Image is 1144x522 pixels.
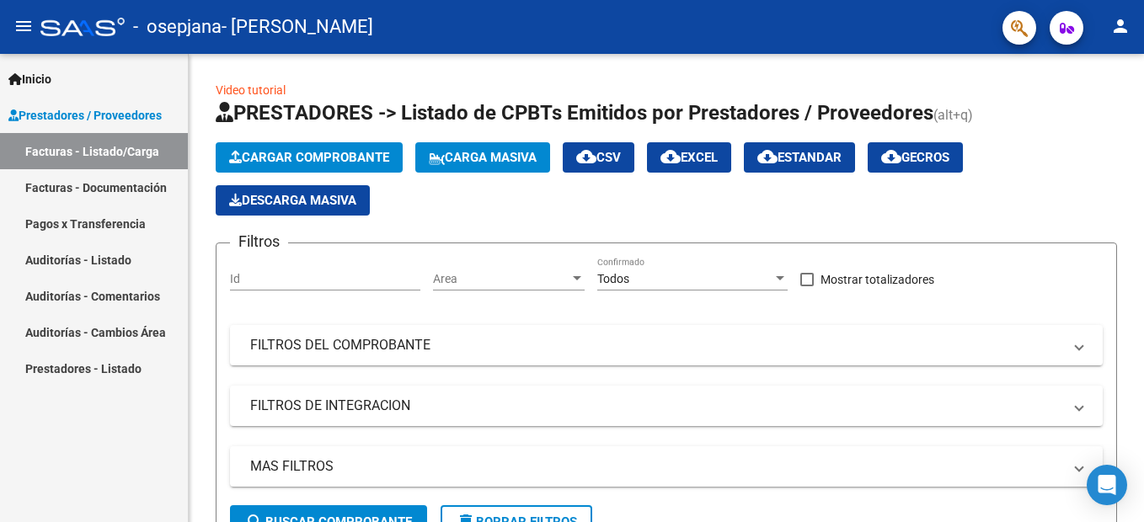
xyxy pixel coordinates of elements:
[1087,465,1127,505] div: Open Intercom Messenger
[433,272,569,286] span: Area
[660,146,681,167] mat-icon: cloud_download
[429,150,537,165] span: Carga Masiva
[744,142,855,173] button: Estandar
[868,142,963,173] button: Gecros
[597,272,629,285] span: Todos
[216,185,370,216] app-download-masive: Descarga masiva de comprobantes (adjuntos)
[230,386,1103,426] mat-expansion-panel-header: FILTROS DE INTEGRACION
[933,107,973,123] span: (alt+q)
[660,150,718,165] span: EXCEL
[250,336,1062,354] mat-panel-title: FILTROS DEL COMPROBANTE
[230,325,1103,365] mat-expansion-panel-header: FILTROS DEL COMPROBANTE
[415,142,550,173] button: Carga Masiva
[576,150,621,165] span: CSV
[13,16,34,36] mat-icon: menu
[230,230,288,253] h3: Filtros
[250,397,1062,415] mat-panel-title: FILTROS DE INTEGRACION
[1110,16,1131,36] mat-icon: person
[230,446,1103,487] mat-expansion-panel-header: MAS FILTROS
[757,150,842,165] span: Estandar
[563,142,634,173] button: CSV
[881,150,949,165] span: Gecros
[222,8,373,45] span: - [PERSON_NAME]
[647,142,731,173] button: EXCEL
[229,150,389,165] span: Cargar Comprobante
[8,106,162,125] span: Prestadores / Proveedores
[576,146,596,167] mat-icon: cloud_download
[757,146,778,167] mat-icon: cloud_download
[250,457,1062,476] mat-panel-title: MAS FILTROS
[229,193,356,208] span: Descarga Masiva
[133,8,222,45] span: - osepjana
[8,70,51,88] span: Inicio
[216,142,403,173] button: Cargar Comprobante
[216,185,370,216] button: Descarga Masiva
[881,146,901,167] mat-icon: cloud_download
[821,269,934,290] span: Mostrar totalizadores
[216,83,286,97] a: Video tutorial
[216,101,933,125] span: PRESTADORES -> Listado de CPBTs Emitidos por Prestadores / Proveedores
